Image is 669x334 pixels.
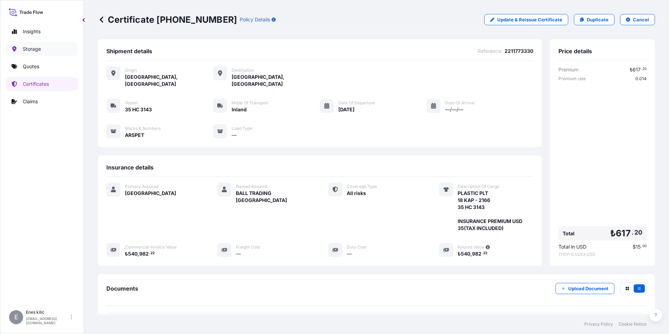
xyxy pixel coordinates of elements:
span: 540 [461,251,470,256]
span: PLASTIC PLT 18 KAP - 2166 35 HC 3143 INSURANCE PREMIUM USD 35(TAX INCLUDED) [458,190,533,232]
p: Upload Document [568,285,608,292]
span: 22 [483,252,487,255]
a: Insights [6,25,78,39]
span: , [470,251,472,256]
span: Date of Arrival [445,100,474,106]
span: 982 [472,251,481,256]
span: — [236,250,241,257]
span: ARSPET [125,132,144,139]
span: [DATE] [338,106,354,113]
p: Certificate [PHONE_NUMBER] [98,14,237,25]
p: Policy Details [240,16,270,23]
button: Upload Document [555,283,614,294]
a: PDFCertificate[DATE] [106,313,647,331]
a: Storage [6,42,78,56]
a: Update & Reissue Certificate [484,14,568,25]
span: Insured Value [458,244,484,250]
span: ₺ [125,251,128,256]
span: Freight Cost [236,244,260,250]
span: . [632,230,634,235]
span: 20 [642,68,647,70]
span: Date of Departure [338,100,375,106]
span: 617 [633,67,641,72]
a: Cookie Notice [619,321,647,327]
span: . [641,68,642,70]
span: Marks & Numbers [125,126,161,131]
span: 15 [636,244,641,249]
span: Total [563,230,575,237]
span: Coverage Type [347,184,377,189]
span: Premium rate [558,76,586,82]
span: Price details [558,48,592,55]
a: Duplicate [574,14,614,25]
span: Description Of Cargo [458,184,499,189]
span: All risks [347,190,366,197]
button: Cancel [620,14,655,25]
p: Insights [23,28,41,35]
span: Named Assured [236,184,267,189]
span: 540 [128,251,138,256]
span: [GEOGRAPHIC_DATA], [GEOGRAPHIC_DATA] [232,74,320,88]
span: —/—/— [445,106,463,113]
p: Update & Reissue Certificate [497,16,562,23]
span: Destination [232,68,254,73]
span: . [641,245,642,248]
p: Quotes [23,63,39,70]
p: Enes kilic [26,309,69,315]
span: 20 [634,230,642,235]
span: 1 TRY = 0.0243 USD [558,252,647,257]
span: 0.014 [635,76,647,82]
span: Commercial Invoice Value [125,244,177,250]
span: Insurance details [106,164,154,171]
span: BALL TRADING [GEOGRAPHIC_DATA] [236,190,311,204]
span: Inland [232,106,247,113]
a: Privacy Policy [584,321,613,327]
span: 617 [616,229,631,238]
span: Primary Assured [125,184,158,189]
span: Documents [106,285,138,292]
span: , [138,251,139,256]
a: Claims [6,95,78,109]
p: Cancel [633,16,649,23]
span: ₺ [610,229,616,238]
p: [EMAIL_ADDRESS][DOMAIN_NAME] [26,316,69,325]
span: Total in USD [558,243,586,250]
p: Claims [23,98,38,105]
span: . [149,252,150,255]
span: Load Type [232,126,252,131]
span: $ [633,244,636,249]
p: Duplicate [587,16,608,23]
span: Mode of Transport [232,100,269,106]
span: 00 [642,245,647,248]
span: [GEOGRAPHIC_DATA] [125,190,176,197]
p: Storage [23,46,41,53]
span: Vessel [125,100,138,106]
span: ₺ [630,67,633,72]
span: Reference : [478,48,502,55]
span: Duty Cost [347,244,366,250]
span: — [232,132,237,139]
span: Shipment details [106,48,152,55]
span: 35 HC 3143 [125,106,152,113]
span: 982 [139,251,149,256]
a: Quotes [6,60,78,74]
p: Certificates [23,81,49,88]
span: Origin [125,68,137,73]
span: — [347,250,352,257]
span: E [14,314,18,321]
span: . [482,252,483,255]
span: Premium [558,66,578,73]
span: 2211773330 [505,48,533,55]
span: [GEOGRAPHIC_DATA], [GEOGRAPHIC_DATA] [125,74,213,88]
a: Certificates [6,77,78,91]
span: ₺ [458,251,461,256]
span: 22 [150,252,155,255]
